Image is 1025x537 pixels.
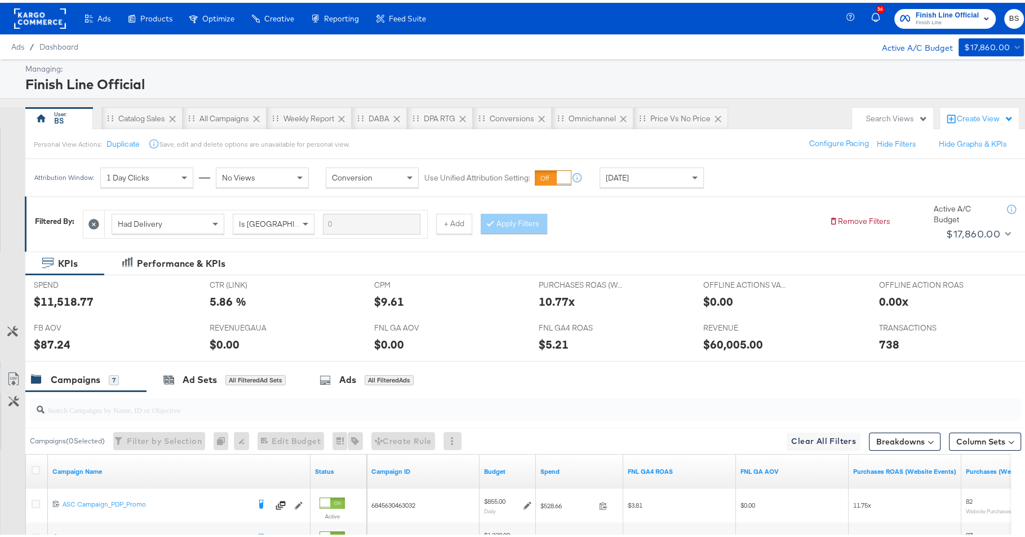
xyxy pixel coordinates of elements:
[628,464,731,473] a: revenue/spend
[210,333,239,350] div: $0.00
[539,320,623,331] span: FNL GA4 ROAS
[34,320,118,331] span: FB AOV
[11,39,24,49] span: Ads
[539,277,623,288] span: PURCHASES ROAS (WEBSITE EVENTS)
[628,498,642,507] span: $3.81
[959,36,1024,54] button: $17,860.00
[1009,10,1019,23] span: BS
[703,277,788,288] span: OFFLINE ACTIONS VALUE
[63,497,249,506] div: ASC Campaign_PDP_Promo
[650,111,711,121] div: Price vs No Price
[557,112,563,118] div: Drag to reorder tab
[540,464,619,473] a: The total amount spent to date.
[264,11,294,20] span: Creative
[964,38,1010,52] div: $17,860.00
[109,372,119,382] div: 7
[791,432,856,446] span: Clear All Filters
[369,111,389,121] div: DABA
[35,213,74,224] div: Filtered By:
[52,464,306,473] a: Your campaign name.
[371,464,475,473] a: Your campaign ID.
[879,290,908,307] div: 0.00x
[188,112,194,118] div: Drag to reorder tab
[97,11,110,20] span: Ads
[159,137,349,146] div: Save, edit and delete options are unavailable for personal view.
[214,429,234,447] div: 0
[703,320,788,331] span: REVENUE
[876,2,885,11] div: 36
[118,111,165,121] div: Catalog Sales
[30,433,105,443] div: Campaigns ( 0 Selected)
[339,371,356,384] div: Ads
[569,111,616,121] div: Omnichannel
[877,136,916,147] button: Hide Filters
[34,277,118,288] span: SPEND
[740,464,844,473] a: rev/orders
[210,277,294,288] span: CTR (LINK)
[966,494,973,503] span: 82
[140,11,172,20] span: Products
[315,464,362,473] a: Shows the current state of your Ad Campaign.
[210,290,246,307] div: 5.86 %
[199,111,249,121] div: All Campaigns
[39,39,78,49] a: Dashboard
[332,170,372,180] span: Conversion
[966,505,1011,512] sub: Website Purchases
[324,11,359,20] span: Reporting
[51,371,100,384] div: Campaigns
[34,290,94,307] div: $11,518.77
[478,112,485,118] div: Drag to reorder tab
[703,333,763,350] div: $60,005.00
[853,498,871,507] span: 11.75x
[853,464,957,473] a: The total value of the purchase actions divided by spend tracked by your Custom Audience pixel on...
[222,170,255,180] span: No Views
[436,211,472,231] button: + Add
[34,137,102,146] div: Personal View Actions:
[389,11,426,20] span: Feed Suite
[866,111,928,121] div: Search Views
[942,222,1013,240] button: $17,860.00
[916,16,979,25] span: Finish Line
[879,277,964,288] span: OFFLINE ACTION ROAS
[916,7,979,19] span: Finish Line Official
[484,464,531,473] a: The maximum amount you're willing to spend on your ads, on average each day or over the lifetime ...
[606,170,629,180] span: [DATE]
[490,111,534,121] div: Conversions
[34,171,95,179] div: Attribution Window:
[320,510,345,517] label: Active
[357,112,363,118] div: Drag to reorder tab
[374,290,404,307] div: $9.61
[484,505,496,512] sub: Daily
[374,277,459,288] span: CPM
[374,333,404,350] div: $0.00
[870,36,953,52] div: Active A/C Budget
[934,201,996,222] div: Active A/C Budget
[801,131,877,151] button: Configure Pacing
[703,290,733,307] div: $0.00
[374,320,459,331] span: FNL GA AOV
[34,333,70,350] div: $87.24
[202,11,234,20] span: Optimize
[107,136,140,147] button: Duplicate
[879,333,899,350] div: 738
[272,112,278,118] div: Drag to reorder tab
[371,498,415,507] span: 6845630463032
[137,254,225,267] div: Performance & KPIs
[869,5,889,27] button: 36
[946,223,1000,240] div: $17,860.00
[225,372,286,382] div: All Filtered Ad Sets
[957,111,1013,122] div: Create View
[54,113,64,124] div: BS
[539,333,569,350] div: $5.21
[424,111,455,121] div: DPA RTG
[183,371,217,384] div: Ad Sets
[58,254,78,267] div: KPIs
[484,528,510,537] div: $1,330.00
[107,170,149,180] span: 1 Day Clicks
[1004,6,1024,26] button: BS
[879,320,964,331] span: TRANSACTIONS
[740,498,755,507] span: $0.00
[787,430,860,448] button: Clear All Filters
[894,6,996,26] button: Finish Line OfficialFinish Line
